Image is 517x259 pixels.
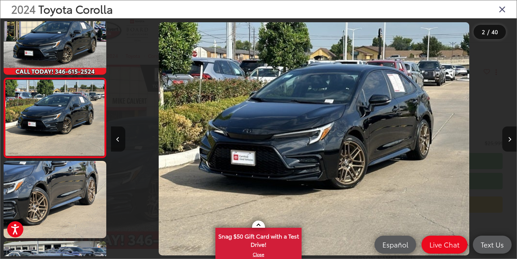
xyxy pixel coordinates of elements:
[374,236,416,254] a: Español
[111,22,517,255] div: 2024 Toyota Corolla SE Nightshade 1
[486,29,490,34] span: /
[502,126,517,152] button: Next image
[473,236,512,254] a: Text Us
[159,22,469,255] img: 2024 Toyota Corolla SE Nightshade
[421,236,467,254] a: Live Chat
[477,240,507,249] span: Text Us
[11,1,36,17] span: 2024
[482,28,485,36] span: 2
[426,240,463,249] span: Live Chat
[38,1,113,17] span: Toyota Corolla
[492,28,498,36] span: 40
[499,4,506,14] i: Close gallery
[111,126,125,152] button: Previous image
[4,80,105,156] img: 2024 Toyota Corolla SE Nightshade
[379,240,412,249] span: Español
[216,228,301,250] span: Snag $50 Gift Card with a Test Drive!
[3,160,107,239] img: 2024 Toyota Corolla SE Nightshade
